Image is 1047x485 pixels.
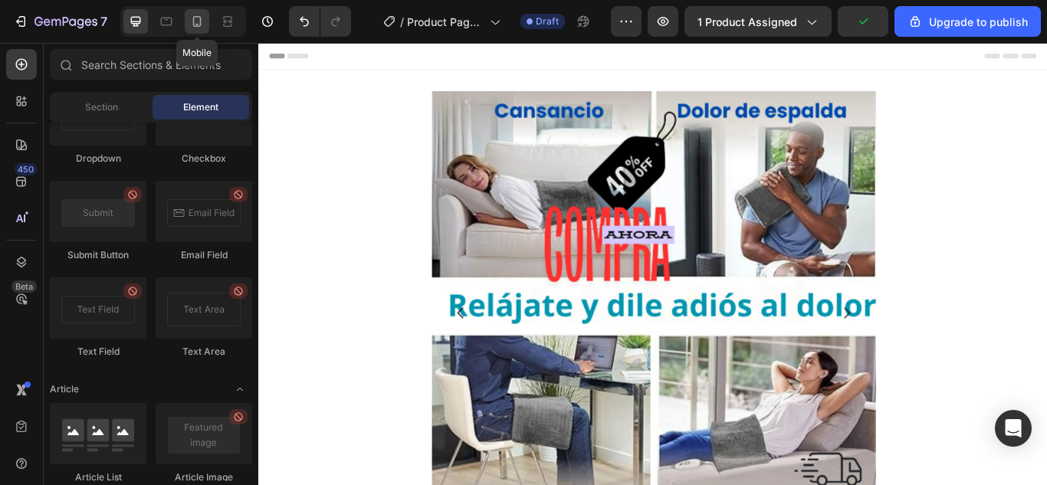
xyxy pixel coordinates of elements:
span: Toggle open [228,377,252,401]
div: Beta [11,280,37,293]
input: Search Sections & Elements [50,49,252,80]
div: 450 [15,163,37,175]
button: 7 [6,6,114,37]
span: / [400,14,404,30]
div: Article List [50,470,146,484]
div: Upgrade to publish [908,14,1028,30]
div: Email Field [156,248,252,262]
div: Checkbox [156,152,252,165]
button: 1 product assigned [684,6,832,37]
iframe: Design area [258,43,1047,485]
span: Draft [536,15,559,28]
span: Section [85,100,118,114]
div: Dropdown [50,152,146,165]
div: Article Image [156,470,252,484]
span: Element [183,100,218,114]
span: 1 product assigned [697,14,797,30]
button: Upgrade to publish [894,6,1041,37]
button: Carousel Next Arrow [664,293,707,336]
div: Text Field [50,345,146,359]
div: Text Area [156,345,252,359]
p: 7 [100,12,107,31]
div: Undo/Redo [289,6,351,37]
div: Submit Button [50,248,146,262]
span: Article [50,382,79,396]
span: Product Page - [DATE] 16:07:50 [407,14,484,30]
div: Open Intercom Messenger [995,410,1032,447]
